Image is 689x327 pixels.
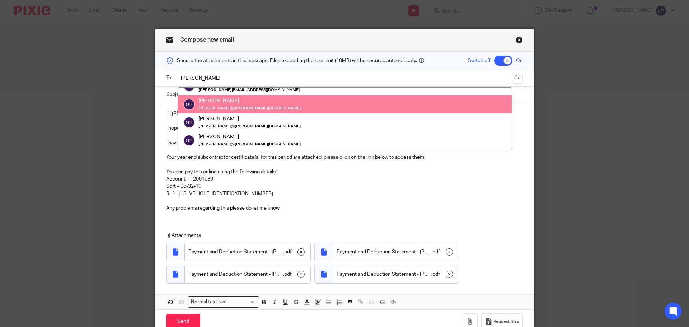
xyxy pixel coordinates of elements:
small: [PERSON_NAME]@ [DOMAIN_NAME] [198,106,301,110]
p: I hope your well. [166,125,523,132]
span: pdf [284,248,292,256]
div: [PERSON_NAME] [198,97,301,104]
span: On [516,57,523,64]
span: Payment and Deduction Statement - [PERSON_NAME] - Month Ending [DATE] [337,271,431,278]
div: [PERSON_NAME] [198,115,301,122]
img: svg%3E [183,135,195,146]
label: Subject: [166,91,185,98]
img: svg%3E [183,99,195,110]
p: Attachments [166,232,513,239]
label: To: [166,74,174,81]
p: Hi [PERSON_NAME], [166,110,523,117]
p: You can pay this online using the following details: [166,168,523,176]
small: [PERSON_NAME]@ [DOMAIN_NAME] [198,143,301,146]
div: . [185,265,310,283]
span: Payment and Deduction Statement - [PERSON_NAME] - Month Ending [DATE] [188,271,283,278]
span: Switch off [468,57,491,64]
span: Request files [493,319,519,324]
em: [PERSON_NAME] [235,124,268,128]
em: [PERSON_NAME] [198,88,232,92]
span: Compose new email [180,37,234,43]
div: [PERSON_NAME] [198,134,301,141]
p: Your year end subcontractor certificate(s) for this period are attached, please click on the link... [166,154,523,161]
span: pdf [284,271,292,278]
div: . [333,265,459,283]
p: Ref – [US_VEHICLE_IDENTIFICATION_NUMBER] [166,190,523,197]
em: [PERSON_NAME] [235,106,268,110]
em: [PERSON_NAME] [235,143,268,146]
span: Payment and Deduction Statement - [PERSON_NAME] - Month Ending [DATE] [188,248,283,256]
p: Sort – 08-32-10 [166,183,523,190]
span: Normal text size [189,298,229,306]
img: svg%3E [183,117,195,128]
span: pdf [432,271,440,278]
div: . [185,243,310,261]
a: Close this dialog window [516,36,523,46]
span: Secure the attachments in this message. Files exceeding the size limit (10MB) will be secured aut... [177,57,417,64]
input: Search for option [229,298,255,306]
p: Account – 12001039 [166,176,523,183]
small: [EMAIL_ADDRESS][DOMAIN_NAME] [198,88,300,92]
button: Cc [512,73,523,84]
span: pdf [432,248,440,256]
small: [PERSON_NAME]@ [DOMAIN_NAME] [198,124,301,128]
span: Payment and Deduction Statement - [PERSON_NAME] - Month Ending [DATE] [337,248,431,256]
div: . [333,243,459,261]
p: I have now submitted your CIS Return to HMRC. The amount due to HMRC for month ending [DATE] is £... [166,139,523,146]
div: Search for option [188,296,259,308]
p: Any problems regarding this please do let me know. [166,205,523,212]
